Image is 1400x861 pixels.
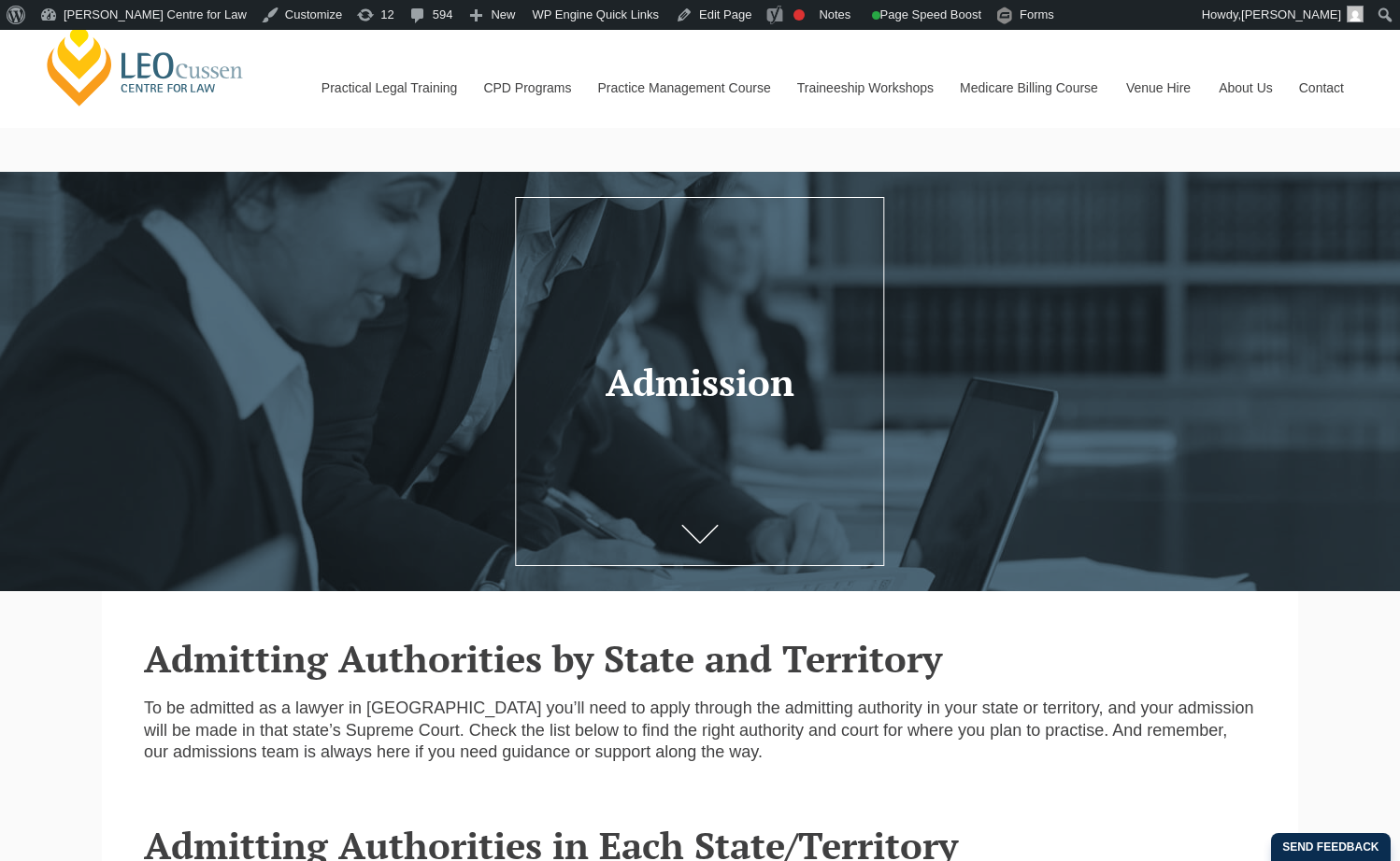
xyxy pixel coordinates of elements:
a: CPD Programs [469,48,583,128]
h2: Admitting Authorities by State and Territory [144,638,1256,679]
a: About Us [1205,48,1285,128]
a: Venue Hire [1112,48,1205,128]
a: Contact [1285,48,1358,128]
a: Practical Legal Training [307,48,470,128]
a: [PERSON_NAME] Centre for Law [42,21,249,108]
span: [PERSON_NAME] [1241,7,1341,21]
a: Practice Management Course [584,48,783,128]
a: Traineeship Workshops [783,48,946,128]
h1: Admission [532,361,868,402]
p: To be admitted as a lawyer in [GEOGRAPHIC_DATA] you’ll need to apply through the admitting author... [144,698,1256,763]
a: Medicare Billing Course [946,48,1112,128]
iframe: LiveChat chat widget [1275,736,1353,814]
div: Focus keyphrase not set [793,9,805,21]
